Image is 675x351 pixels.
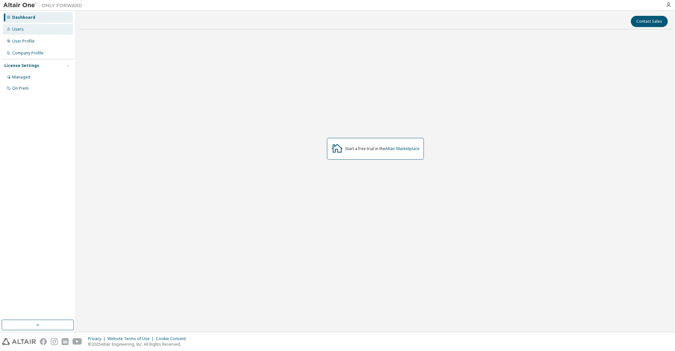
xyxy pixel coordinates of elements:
div: Start a free trial in the [345,146,420,151]
div: Company Profile [12,50,44,56]
div: Website Terms of Use [107,336,156,341]
div: License Settings [4,63,39,68]
p: © 2025 Altair Engineering, Inc. All Rights Reserved. [88,341,190,347]
a: Altair Marketplace [385,146,420,151]
div: On Prem [12,86,29,91]
div: Users [12,27,24,32]
button: Contact Sales [631,16,668,27]
img: instagram.svg [51,338,58,345]
div: Dashboard [12,15,35,20]
img: Altair One [3,2,86,9]
div: Cookie Consent [156,336,190,341]
img: youtube.svg [73,338,82,345]
div: Privacy [88,336,107,341]
img: facebook.svg [40,338,47,345]
div: Managed [12,75,30,80]
div: User Profile [12,39,35,44]
img: linkedin.svg [62,338,69,345]
img: altair_logo.svg [2,338,36,345]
